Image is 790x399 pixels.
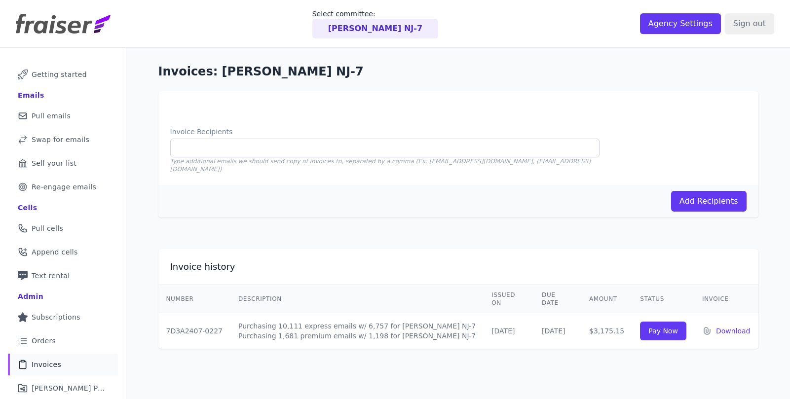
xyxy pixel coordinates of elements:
td: 7D3A2407-0227 [158,313,230,349]
span: [PERSON_NAME] Performance [32,383,106,393]
p: Type additional emails we should send copy of invoices to, separated by a comma (Ex: [EMAIL_ADDRE... [170,157,600,173]
th: Number [158,285,230,313]
th: Amount [581,285,632,313]
span: Pull emails [32,111,71,121]
td: Purchasing 10,111 express emails w/ 6,757 for [PERSON_NAME] NJ-7 Purchasing 1,681 premium emails ... [230,313,484,349]
div: Cells [18,203,37,213]
a: Subscriptions [8,306,118,328]
a: Append cells [8,241,118,263]
a: Invoices [8,354,118,375]
td: [DATE] [534,313,581,349]
a: Select committee: [PERSON_NAME] NJ-7 [312,9,438,38]
span: Append cells [32,247,78,257]
span: Pull cells [32,223,63,233]
span: Sell your list [32,158,76,168]
div: Admin [18,291,43,301]
span: Subscriptions [32,312,80,322]
td: $3,175.15 [581,313,632,349]
a: Download [716,326,751,336]
input: Agency Settings [640,13,721,34]
th: Status [632,285,694,313]
input: Sign out [725,13,774,34]
a: Getting started [8,64,118,85]
a: Swap for emails [8,129,118,150]
div: Emails [18,90,44,100]
a: Pay Now [640,322,686,340]
span: Orders [32,336,56,346]
td: [DATE] [484,313,534,349]
h2: Invoice history [170,261,235,273]
th: Invoice [694,285,758,313]
span: Re-engage emails [32,182,96,192]
a: Text rental [8,265,118,287]
th: Description [230,285,484,313]
th: Due Date [534,285,581,313]
th: Issued on [484,285,534,313]
p: Select committee: [312,9,438,19]
a: Orders [8,330,118,352]
p: [PERSON_NAME] NJ-7 [328,23,422,35]
button: Add Recipients [671,191,747,212]
a: Pull emails [8,105,118,127]
a: Re-engage emails [8,176,118,198]
label: Invoice Recipients [170,127,600,137]
span: Swap for emails [32,135,89,145]
span: Invoices [32,360,61,369]
h1: Invoices: [PERSON_NAME] NJ-7 [158,64,758,79]
span: Text rental [32,271,70,281]
a: Pull cells [8,218,118,239]
img: Fraiser Logo [16,14,111,34]
a: Sell your list [8,152,118,174]
a: [PERSON_NAME] Performance [8,377,118,399]
span: Getting started [32,70,87,79]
